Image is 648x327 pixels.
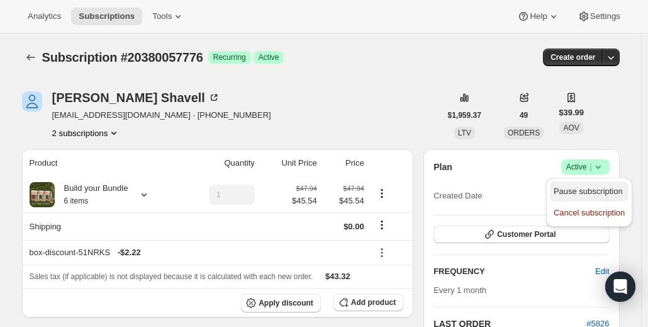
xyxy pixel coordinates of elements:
[30,246,364,259] div: box-discount-51NRKS
[590,11,620,21] span: Settings
[292,195,317,207] span: $45.54
[325,272,350,281] span: $43.32
[22,49,40,66] button: Subscriptions
[259,298,313,308] span: Apply discount
[530,11,547,21] span: Help
[543,49,603,66] button: Create order
[559,106,584,119] span: $39.99
[259,149,321,177] th: Unit Price
[22,91,42,112] span: Steven Shavell
[344,185,364,192] small: $47.94
[52,127,121,139] button: Product actions
[52,91,220,104] div: [PERSON_NAME] Shavell
[344,222,364,231] span: $0.00
[433,226,609,243] button: Customer Portal
[570,8,628,25] button: Settings
[20,8,69,25] button: Analytics
[55,182,128,207] div: Build your Bundle
[30,272,313,281] span: Sales tax (if applicable) is not displayed because it is calculated with each new order.
[296,185,317,192] small: $47.94
[22,149,181,177] th: Product
[372,186,392,200] button: Product actions
[595,265,609,278] span: Edit
[351,297,396,307] span: Add product
[512,106,535,124] button: 49
[510,8,567,25] button: Help
[550,203,628,223] button: Cancel subscription
[22,212,181,240] th: Shipping
[520,110,528,120] span: 49
[433,265,595,278] h2: FREQUENCY
[589,162,591,172] span: |
[448,110,481,120] span: $1,959.37
[64,197,89,205] small: 6 items
[458,129,471,137] span: LTV
[554,208,625,217] span: Cancel subscription
[325,195,364,207] span: $45.54
[152,11,172,21] span: Tools
[321,149,368,177] th: Price
[550,52,595,62] span: Create order
[241,294,321,313] button: Apply discount
[30,182,55,207] img: product img
[566,161,605,173] span: Active
[52,109,271,122] span: [EMAIL_ADDRESS][DOMAIN_NAME] · [PHONE_NUMBER]
[71,8,142,25] button: Subscriptions
[118,246,141,259] span: - $2.22
[440,106,489,124] button: $1,959.37
[433,190,482,202] span: Created Date
[79,11,135,21] span: Subscriptions
[433,285,486,295] span: Every 1 month
[213,52,246,62] span: Recurring
[588,261,617,282] button: Edit
[508,129,540,137] span: ORDERS
[563,123,579,132] span: AOV
[145,8,192,25] button: Tools
[259,52,279,62] span: Active
[181,149,259,177] th: Quantity
[372,218,392,232] button: Shipping actions
[550,181,628,202] button: Pause subscription
[433,161,452,173] h2: Plan
[497,229,556,239] span: Customer Portal
[605,272,635,302] div: Open Intercom Messenger
[42,50,203,64] span: Subscription #20380057776
[333,294,403,311] button: Add product
[28,11,61,21] span: Analytics
[554,186,623,196] span: Pause subscription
